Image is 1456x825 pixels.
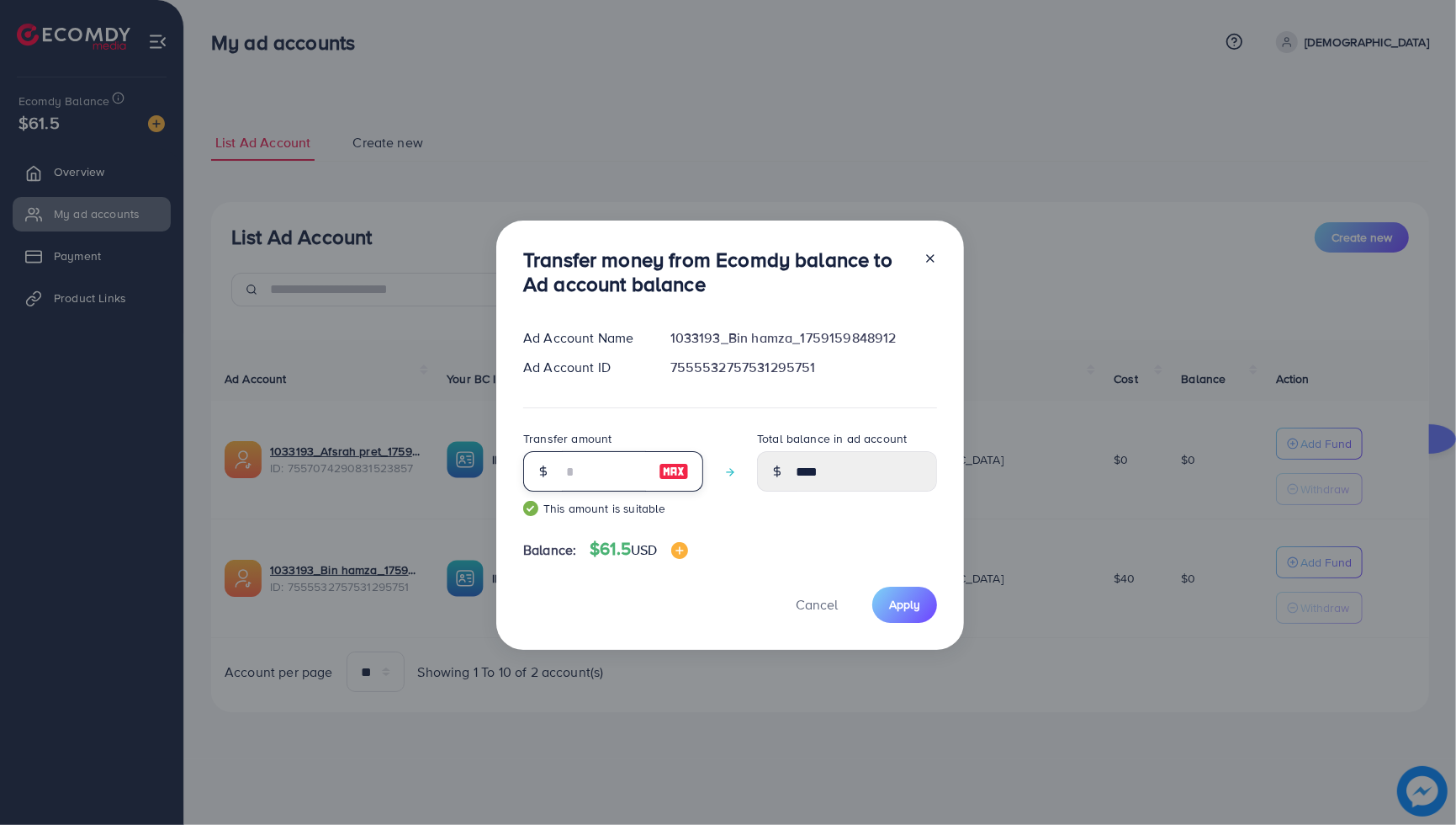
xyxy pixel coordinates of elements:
[523,540,576,560] span: Balance:
[631,540,657,559] span: USD
[523,501,538,516] img: guide
[590,539,687,560] h4: $61.5
[523,430,612,447] label: Transfer amount
[657,358,950,377] div: 7555532757531295751
[796,595,838,614] span: Cancel
[775,587,859,623] button: Cancel
[523,247,910,296] h3: Transfer money from Ecomdy balance to Ad account balance
[872,587,937,623] button: Apply
[671,542,688,559] img: image
[510,328,657,348] div: Ad Account Name
[757,430,907,447] label: Total balance in ad account
[510,358,657,377] div: Ad Account ID
[657,328,950,348] div: 1033193_Bin hamza_1759159848912
[523,500,703,517] small: This amount is suitable
[889,596,920,613] span: Apply
[659,461,689,482] img: image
